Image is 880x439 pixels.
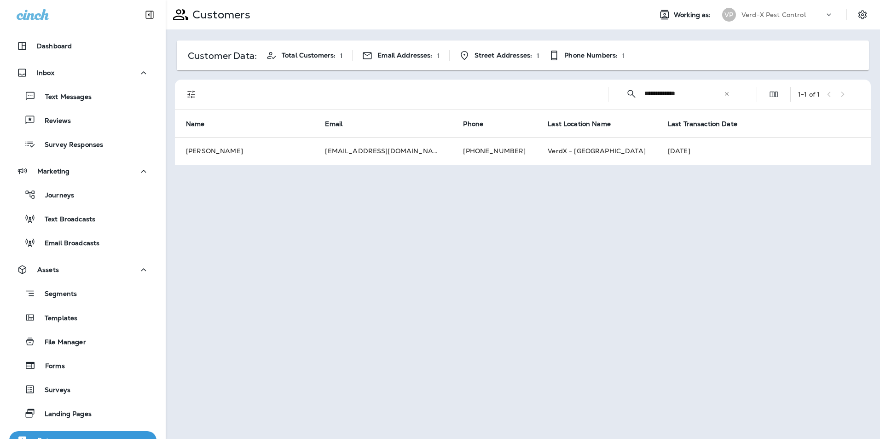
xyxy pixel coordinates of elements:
button: Reviews [9,110,156,130]
span: Phone Numbers: [564,52,618,59]
button: File Manager [9,332,156,351]
td: [PHONE_NUMBER] [452,137,537,165]
button: Surveys [9,380,156,399]
p: 1 [537,52,539,59]
p: Email Broadcasts [35,239,99,248]
p: Landing Pages [35,410,92,419]
span: Phone [463,120,483,128]
p: 1 [622,52,625,59]
p: Text Messages [36,93,92,102]
td: [EMAIL_ADDRESS][DOMAIN_NAME] [314,137,452,165]
p: 1 [340,52,343,59]
button: Settings [854,6,871,23]
span: Working as: [674,11,713,19]
p: Customers [189,8,250,22]
p: Marketing [37,168,69,175]
td: [DATE] [657,137,871,165]
p: Segments [35,290,77,299]
p: Surveys [35,386,70,395]
div: 1 - 1 of 1 [798,91,820,98]
button: Text Broadcasts [9,209,156,228]
button: Assets [9,260,156,279]
button: Templates [9,308,156,327]
span: Last Transaction Date [668,120,737,128]
span: Phone [463,120,495,128]
p: Forms [36,362,65,371]
button: Filters [182,85,201,104]
p: Templates [35,314,77,323]
span: Email Addresses: [377,52,432,59]
span: Email [325,120,354,128]
p: 1 [437,52,440,59]
p: Journeys [36,191,74,200]
p: Dashboard [37,42,72,50]
button: Collapse Search [622,85,641,103]
span: VerdX - [GEOGRAPHIC_DATA] [548,147,646,155]
span: Last Location Name [548,120,611,128]
span: Street Addresses: [475,52,532,59]
p: Reviews [35,117,71,126]
p: Verd-X Pest Control [741,11,806,18]
button: Edit Fields [764,85,783,104]
td: [PERSON_NAME] [175,137,314,165]
button: Landing Pages [9,404,156,423]
span: Last Transaction Date [668,120,749,128]
div: VP [722,8,736,22]
button: Forms [9,356,156,375]
button: Text Messages [9,87,156,106]
button: Survey Responses [9,134,156,154]
p: File Manager [35,338,86,347]
span: Email [325,120,342,128]
p: Assets [37,266,59,273]
button: Dashboard [9,37,156,55]
button: Marketing [9,162,156,180]
span: Last Location Name [548,120,623,128]
button: Journeys [9,185,156,204]
p: Survey Responses [35,141,103,150]
button: Collapse Sidebar [137,6,162,24]
span: Name [186,120,217,128]
button: Inbox [9,64,156,82]
span: Name [186,120,205,128]
span: Total Customers: [282,52,336,59]
p: Text Broadcasts [35,215,95,224]
button: Email Broadcasts [9,233,156,252]
p: Customer Data: [188,52,257,59]
button: Segments [9,283,156,303]
p: Inbox [37,69,54,76]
